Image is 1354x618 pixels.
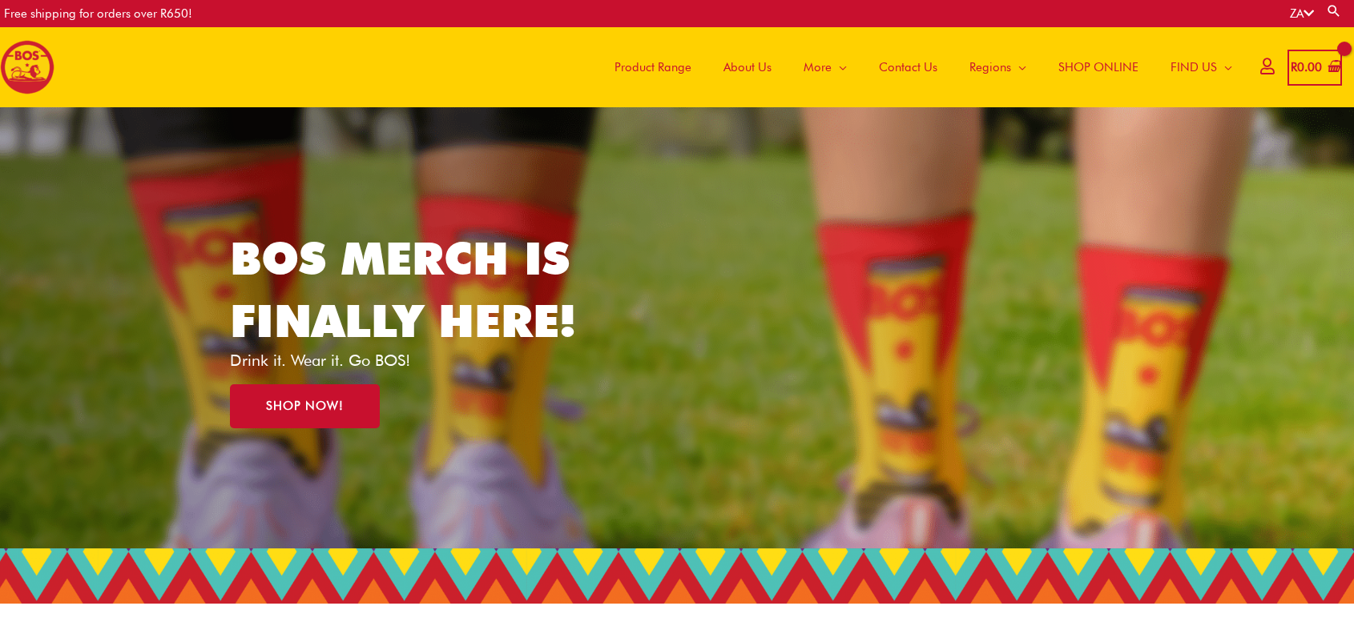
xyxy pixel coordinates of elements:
[1291,60,1322,74] bdi: 0.00
[1288,50,1342,86] a: View Shopping Cart, empty
[788,27,863,107] a: More
[879,43,937,91] span: Contact Us
[953,27,1042,107] a: Regions
[1042,27,1155,107] a: SHOP ONLINE
[1290,6,1314,21] a: ZA
[230,352,600,368] p: Drink it. Wear it. Go BOS!
[598,27,707,107] a: Product Range
[723,43,772,91] span: About Us
[1291,60,1297,74] span: R
[266,400,344,412] span: SHOP NOW!
[615,43,691,91] span: Product Range
[230,231,576,347] a: BOS MERCH IS FINALLY HERE!
[969,43,1011,91] span: Regions
[1171,43,1217,91] span: FIND US
[1326,3,1342,18] a: Search button
[586,27,1248,107] nav: Site Navigation
[707,27,788,107] a: About Us
[804,43,832,91] span: More
[230,384,380,428] a: SHOP NOW!
[863,27,953,107] a: Contact Us
[1058,43,1138,91] span: SHOP ONLINE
